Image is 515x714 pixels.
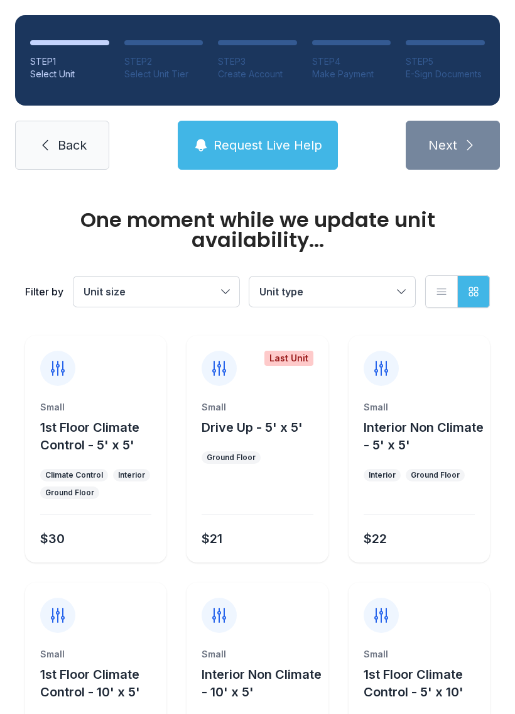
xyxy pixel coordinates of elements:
span: Unit type [259,285,303,298]
div: Interior [369,470,396,480]
div: Small [364,401,475,414]
div: Interior [118,470,145,480]
div: Create Account [218,68,297,80]
div: Climate Control [45,470,103,480]
span: Unit size [84,285,126,298]
div: E-Sign Documents [406,68,485,80]
div: STEP 1 [30,55,109,68]
div: Small [364,648,475,661]
div: STEP 4 [312,55,391,68]
button: Unit type [249,277,415,307]
span: Interior Non Climate - 10' x 5' [202,667,322,700]
span: Back [58,136,87,154]
button: 1st Floor Climate Control - 5' x 5' [40,419,161,454]
div: Select Unit Tier [124,68,203,80]
span: 1st Floor Climate Control - 5' x 5' [40,420,139,453]
div: STEP 3 [218,55,297,68]
div: One moment while we update unit availability... [25,210,490,250]
div: Filter by [25,284,63,299]
div: Ground Floor [411,470,460,480]
div: Ground Floor [207,453,256,463]
div: Make Payment [312,68,391,80]
span: Interior Non Climate - 5' x 5' [364,420,484,453]
button: 1st Floor Climate Control - 10' x 5' [40,666,161,701]
button: Interior Non Climate - 5' x 5' [364,419,485,454]
button: 1st Floor Climate Control - 5' x 10' [364,666,485,701]
div: Small [40,648,151,661]
span: Request Live Help [214,136,322,154]
div: Last Unit [264,351,313,366]
div: $30 [40,530,65,547]
button: Drive Up - 5' x 5' [202,419,303,436]
span: 1st Floor Climate Control - 5' x 10' [364,667,463,700]
span: 1st Floor Climate Control - 10' x 5' [40,667,140,700]
div: Small [40,401,151,414]
button: Unit size [73,277,239,307]
div: STEP 5 [406,55,485,68]
div: Select Unit [30,68,109,80]
div: Ground Floor [45,488,94,498]
div: Small [202,648,313,661]
div: Small [202,401,313,414]
div: STEP 2 [124,55,203,68]
span: Drive Up - 5' x 5' [202,420,303,435]
span: Next [428,136,457,154]
div: $21 [202,530,222,547]
button: Interior Non Climate - 10' x 5' [202,666,323,701]
div: $22 [364,530,387,547]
